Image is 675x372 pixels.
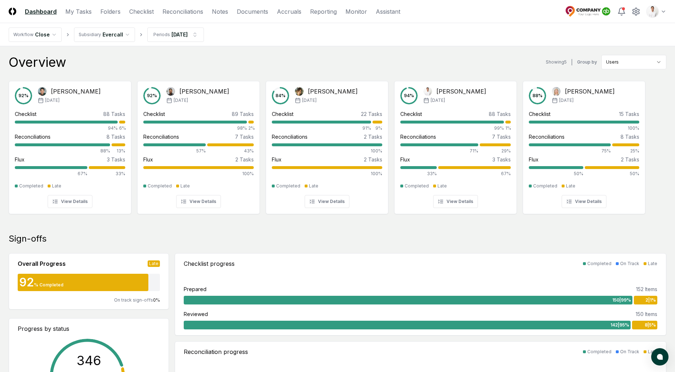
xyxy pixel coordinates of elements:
div: 8 Tasks [620,133,639,140]
img: Arthur Cook [38,87,47,96]
img: Shelby Cooper [552,87,561,96]
div: Progress by status [18,324,160,333]
div: 33% [400,170,437,177]
img: Logo [9,8,16,15]
div: Sign-offs [9,233,666,245]
img: d09822cc-9b6d-4858-8d66-9570c114c672_b0bc35f1-fa8e-4ccc-bc23-b02c2d8c2b72.png [647,6,658,17]
a: My Tasks [65,7,92,16]
a: Assistant [376,7,400,16]
div: 3 Tasks [107,156,125,163]
div: On Track [620,349,639,355]
span: [DATE] [45,97,60,104]
div: Reconciliations [143,133,179,140]
div: 43% [207,148,254,154]
a: Documents [237,7,268,16]
div: Completed [148,183,172,189]
a: Dashboard [25,7,57,16]
div: Checklist [15,110,36,118]
div: 6% [119,125,125,131]
div: [DATE] [171,31,188,38]
div: Completed [587,349,611,355]
div: 9% [373,125,382,131]
div: 91% [272,125,371,131]
div: 50% [585,170,639,177]
div: Completed [405,183,429,189]
div: Completed [19,183,43,189]
div: Flux [15,156,25,163]
div: Reconciliations [15,133,51,140]
div: Completed [533,183,557,189]
div: 15 Tasks [619,110,639,118]
div: Late [148,260,160,267]
img: Jonas Reyes [423,87,432,96]
div: 88 Tasks [103,110,125,118]
div: 2 Tasks [364,156,382,163]
div: 57% [143,148,206,154]
div: 13% [112,148,125,154]
a: Reconciliations [162,7,203,16]
div: Late [437,183,447,189]
div: Checklist [529,110,550,118]
a: 94%Jonas Reyes[PERSON_NAME][DATE]Checklist88 Tasks99%1%Reconciliations7 Tasks71%29%Flux3 Tasks33%... [394,75,517,214]
div: Completed [587,260,611,267]
div: Overview [9,55,66,69]
div: Completed [276,183,300,189]
div: 22 Tasks [361,110,382,118]
div: 8 Tasks [106,133,125,140]
div: 88% [15,148,110,154]
button: atlas-launcher [651,348,669,365]
div: Checklist [143,110,165,118]
div: Late [52,183,61,189]
div: 71% [400,148,478,154]
span: [DATE] [559,97,574,104]
div: Late [309,183,318,189]
div: 100% [272,170,382,177]
span: [DATE] [302,97,317,104]
a: 92%Fausto Lucero[PERSON_NAME][DATE]Checklist89 Tasks98%2%Reconciliations7 Tasks57%43%Flux2 Tasks1... [137,75,260,214]
button: View Details [562,195,606,208]
div: Prepared [184,285,206,293]
div: 2 Tasks [621,156,639,163]
div: Checklist progress [184,259,235,268]
label: Group by [577,60,597,64]
div: 100% [272,148,382,154]
span: [DATE] [174,97,188,104]
span: 142 | 95 % [610,322,629,328]
a: Monitor [345,7,367,16]
div: Showing 5 [546,59,567,65]
div: 94% [15,125,118,131]
div: Checklist [400,110,422,118]
button: View Details [305,195,349,208]
img: Jane Liu [295,87,304,96]
a: Folders [100,7,121,16]
span: 2 | 1 % [645,297,656,303]
div: Reconciliations [272,133,308,140]
div: On Track [620,260,639,267]
div: 25% [612,148,640,154]
div: 7 Tasks [492,133,511,140]
div: 2 Tasks [235,156,254,163]
div: [PERSON_NAME] [179,87,229,96]
div: Reconciliations [400,133,436,140]
div: 152 Items [636,285,657,293]
div: 100% [143,170,254,177]
div: Flux [272,156,282,163]
div: 92 [18,277,34,288]
div: 67% [15,170,87,177]
div: [PERSON_NAME] [565,87,615,96]
div: 100% [529,125,639,131]
div: Flux [143,156,153,163]
div: 75% [529,148,611,154]
div: [PERSON_NAME] [308,87,358,96]
span: 0 % [153,297,160,303]
button: Periods[DATE] [147,27,204,42]
div: 29% [480,148,511,154]
div: 98% [143,125,247,131]
div: [PERSON_NAME] [51,87,101,96]
a: Checklist progressCompletedOn TrackLatePrepared152 Items150|99%2|1%Reviewed150 Items142|95%8|5% [175,253,667,336]
span: [DATE] [431,97,445,104]
a: 84%Jane Liu[PERSON_NAME][DATE]Checklist22 Tasks91%9%Reconciliations2 Tasks100%Flux2 Tasks100%Comp... [266,75,388,214]
div: Late [566,183,575,189]
button: View Details [176,195,221,208]
img: CloseCore Demo logo [565,6,611,17]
